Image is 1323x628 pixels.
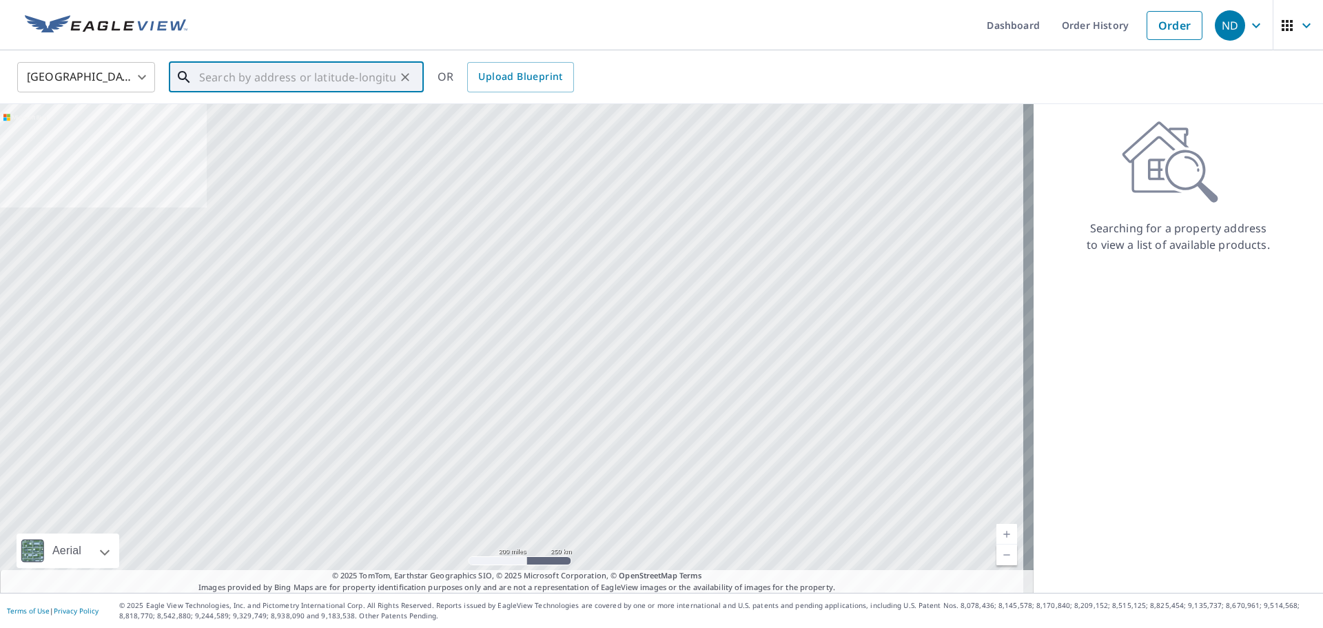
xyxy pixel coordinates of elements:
a: Terms of Use [7,606,50,616]
a: Current Level 5, Zoom In [996,524,1017,545]
p: | [7,607,99,615]
a: Privacy Policy [54,606,99,616]
input: Search by address or latitude-longitude [199,58,396,97]
div: [GEOGRAPHIC_DATA] [17,58,155,97]
a: Order [1147,11,1202,40]
div: ND [1215,10,1245,41]
div: Aerial [17,534,119,568]
a: Upload Blueprint [467,62,573,92]
a: OpenStreetMap [619,570,677,580]
span: © 2025 TomTom, Earthstar Geographics SIO, © 2025 Microsoft Corporation, © [332,570,702,582]
a: Terms [679,570,702,580]
div: OR [438,62,574,92]
p: © 2025 Eagle View Technologies, Inc. and Pictometry International Corp. All Rights Reserved. Repo... [119,600,1316,621]
p: Searching for a property address to view a list of available products. [1086,220,1271,253]
span: Upload Blueprint [478,68,562,85]
img: EV Logo [25,15,187,36]
button: Clear [396,68,415,87]
a: Current Level 5, Zoom Out [996,545,1017,565]
div: Aerial [48,534,85,568]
